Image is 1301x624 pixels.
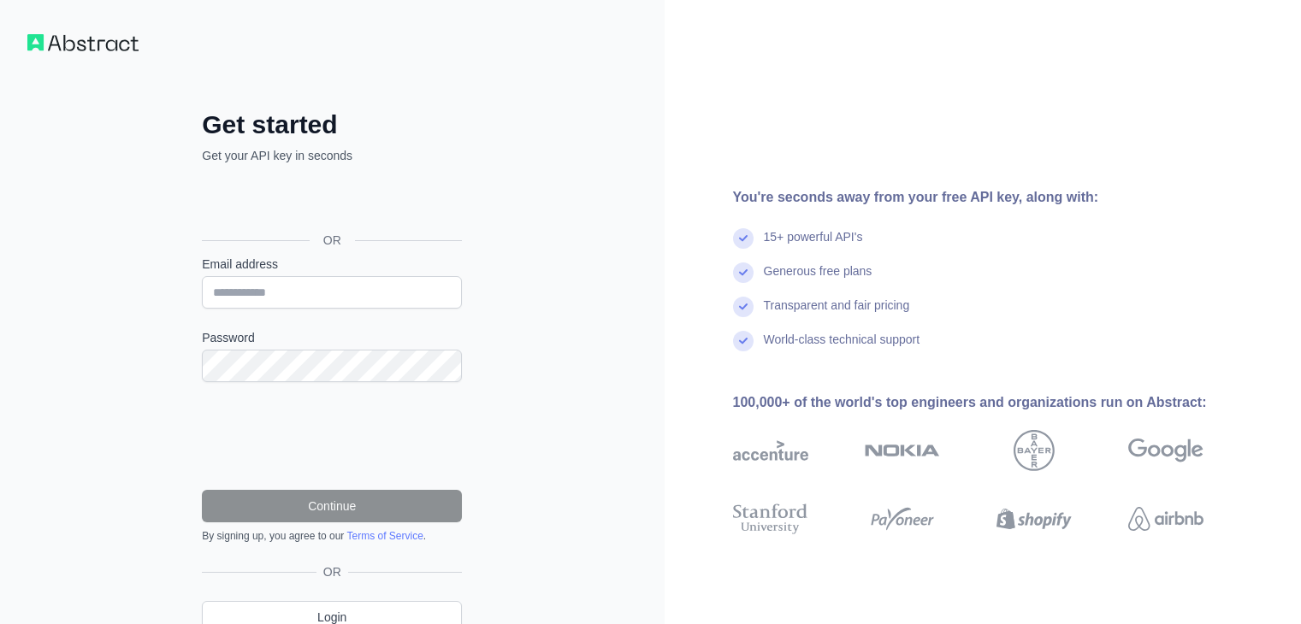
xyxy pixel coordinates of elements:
h2: Get started [202,109,462,140]
img: check mark [733,262,754,283]
img: payoneer [865,500,940,538]
img: google [1128,430,1203,471]
span: OR [310,232,355,249]
img: check mark [733,331,754,351]
img: check mark [733,297,754,317]
div: 15+ powerful API's [764,228,863,262]
img: accenture [733,430,808,471]
img: bayer [1014,430,1055,471]
img: airbnb [1128,500,1203,538]
label: Password [202,329,462,346]
div: Transparent and fair pricing [764,297,910,331]
img: check mark [733,228,754,249]
img: nokia [865,430,940,471]
div: World-class technical support [764,331,920,365]
img: shopify [996,500,1072,538]
div: Generous free plans [764,262,872,297]
div: 100,000+ of the world's top engineers and organizations run on Abstract: [733,392,1258,413]
button: Continue [202,490,462,522]
img: Workflow [27,34,139,51]
div: You're seconds away from your free API key, along with: [733,187,1258,208]
div: By signing up, you agree to our . [202,529,462,543]
p: Get your API key in seconds [202,147,462,164]
a: Terms of Service [346,530,423,542]
iframe: reCAPTCHA [202,403,462,469]
label: Email address [202,256,462,273]
img: stanford university [733,500,808,538]
iframe: Кнопка "Войти с аккаунтом Google" [193,183,467,221]
span: OR [316,563,348,580]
